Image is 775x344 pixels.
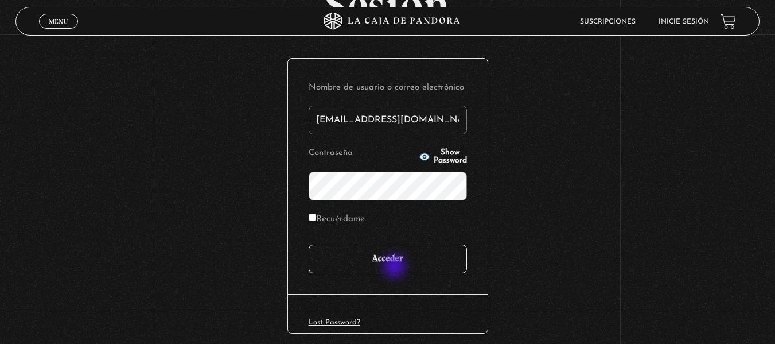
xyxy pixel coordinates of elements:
span: Menu [49,18,68,25]
a: View your shopping cart [721,13,736,29]
a: Lost Password? [309,319,360,326]
input: Recuérdame [309,214,316,221]
span: Cerrar [45,28,72,36]
button: Show Password [419,149,467,165]
input: Acceder [309,245,467,273]
label: Recuérdame [309,211,365,229]
label: Contraseña [309,145,415,163]
span: Show Password [434,149,467,165]
a: Suscripciones [580,18,636,25]
label: Nombre de usuario o correo electrónico [309,79,467,97]
a: Inicie sesión [659,18,709,25]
